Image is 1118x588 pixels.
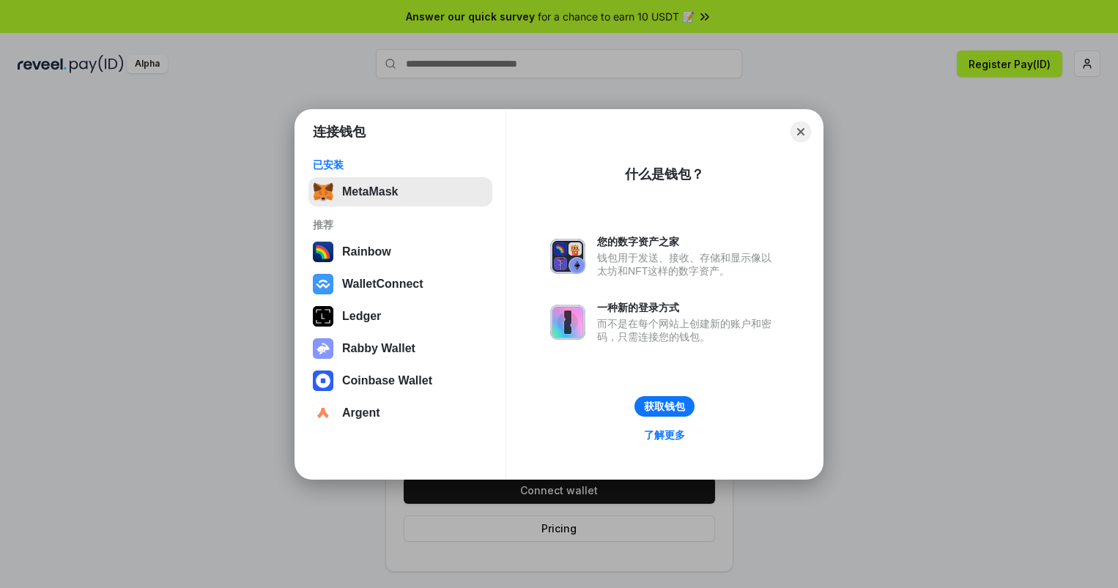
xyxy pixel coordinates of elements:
img: svg+xml,%3Csvg%20width%3D%2228%22%20height%3D%2228%22%20viewBox%3D%220%200%2028%2028%22%20fill%3D... [313,371,333,391]
img: svg+xml,%3Csvg%20width%3D%2228%22%20height%3D%2228%22%20viewBox%3D%220%200%2028%2028%22%20fill%3D... [313,403,333,423]
img: svg+xml,%3Csvg%20fill%3D%22none%22%20height%3D%2233%22%20viewBox%3D%220%200%2035%2033%22%20width%... [313,182,333,202]
img: svg+xml,%3Csvg%20xmlns%3D%22http%3A%2F%2Fwww.w3.org%2F2000%2Fsvg%22%20fill%3D%22none%22%20viewBox... [550,239,585,274]
a: 了解更多 [635,425,694,444]
div: Ledger [342,310,381,323]
button: Close [791,122,811,142]
button: WalletConnect [308,269,492,299]
div: Coinbase Wallet [342,374,432,387]
img: svg+xml,%3Csvg%20width%3D%2228%22%20height%3D%2228%22%20viewBox%3D%220%200%2028%2028%22%20fill%3D... [313,274,333,294]
div: 获取钱包 [644,400,685,413]
button: MetaMask [308,177,492,206]
img: svg+xml,%3Csvg%20xmlns%3D%22http%3A%2F%2Fwww.w3.org%2F2000%2Fsvg%22%20fill%3D%22none%22%20viewBox... [313,338,333,359]
div: 一种新的登录方式 [597,301,779,314]
div: 了解更多 [644,428,685,442]
div: Rainbow [342,245,391,258]
button: Rainbow [308,237,492,267]
div: MetaMask [342,185,398,198]
button: 获取钱包 [634,396,695,417]
button: Ledger [308,302,492,331]
div: 而不是在每个网站上创建新的账户和密码，只需连接您的钱包。 [597,317,779,343]
div: 已安装 [313,158,488,171]
div: Rabby Wallet [342,342,415,355]
div: 钱包用于发送、接收、存储和显示像以太坊和NFT这样的数字资产。 [597,251,779,278]
div: Argent [342,406,380,420]
button: Coinbase Wallet [308,366,492,395]
div: 什么是钱包？ [625,165,704,183]
img: svg+xml,%3Csvg%20width%3D%22120%22%20height%3D%22120%22%20viewBox%3D%220%200%20120%20120%22%20fil... [313,242,333,262]
img: svg+xml,%3Csvg%20xmlns%3D%22http%3A%2F%2Fwww.w3.org%2F2000%2Fsvg%22%20fill%3D%22none%22%20viewBox... [550,305,585,340]
img: svg+xml,%3Csvg%20xmlns%3D%22http%3A%2F%2Fwww.w3.org%2F2000%2Fsvg%22%20width%3D%2228%22%20height%3... [313,306,333,327]
div: WalletConnect [342,278,423,291]
h1: 连接钱包 [313,123,366,141]
div: 推荐 [313,218,488,231]
div: 您的数字资产之家 [597,235,779,248]
button: Argent [308,398,492,428]
button: Rabby Wallet [308,334,492,363]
